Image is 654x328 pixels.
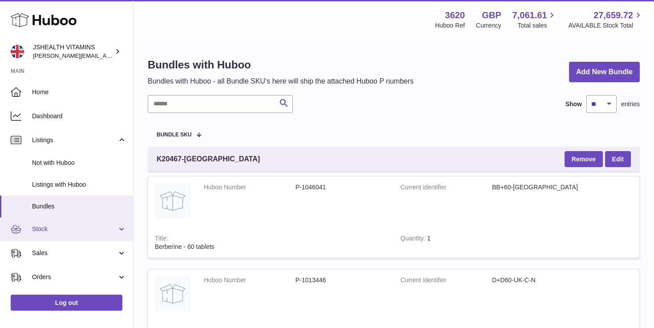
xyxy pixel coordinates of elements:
[482,9,501,21] strong: GBP
[605,151,631,167] a: Edit
[476,21,501,30] div: Currency
[204,276,295,284] dt: Huboo Number
[492,183,584,192] dd: BB+60-[GEOGRAPHIC_DATA]
[32,202,126,211] span: Bundles
[400,183,492,192] dt: Current identifier
[32,249,117,257] span: Sales
[517,21,557,30] span: Total sales
[32,159,126,167] span: Not with Huboo
[204,183,295,192] dt: Huboo Number
[33,43,113,60] div: JSHEALTH VITAMINS
[32,136,117,144] span: Listings
[513,9,557,30] a: 7,061.61 Total sales
[295,276,387,284] dd: P-1013446
[148,58,414,72] h1: Bundles with Huboo
[155,276,190,312] img: Detox + Debloat 60 tablets - CULTECH (new coating)
[32,112,126,120] span: Dashboard
[295,183,387,192] dd: P-1046041
[33,52,178,59] span: [PERSON_NAME][EMAIL_ADDRESS][DOMAIN_NAME]
[445,9,465,21] strong: 3620
[513,9,547,21] span: 7,061.61
[148,76,414,86] p: Bundles with Huboo - all Bundle SKU's here will ship the attached Huboo P numbers
[568,9,643,30] a: 27,659.72 AVAILABLE Stock Total
[565,151,603,167] button: Remove
[157,132,192,138] span: Bundle SKU
[32,88,126,96] span: Home
[32,225,117,233] span: Stock
[155,243,387,251] div: Berberine - 60 tablets
[155,183,190,219] img: Berberine - 60 tablets
[394,228,482,258] td: 1
[621,100,640,108] span: entries
[32,273,117,281] span: Orders
[11,295,122,311] a: Log out
[565,100,582,108] label: Show
[593,9,633,21] span: 27,659.72
[32,180,126,189] span: Listings with Huboo
[11,45,24,58] img: francesca@jshealthvitamins.com
[492,276,584,284] dd: D+D60-UK-C-N
[400,235,427,244] strong: Quantity
[155,235,168,244] strong: Title
[435,21,465,30] div: Huboo Ref
[569,62,640,83] a: Add New Bundle
[400,276,492,284] dt: Current identifier
[568,21,643,30] span: AVAILABLE Stock Total
[157,154,260,164] span: K20467-[GEOGRAPHIC_DATA]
